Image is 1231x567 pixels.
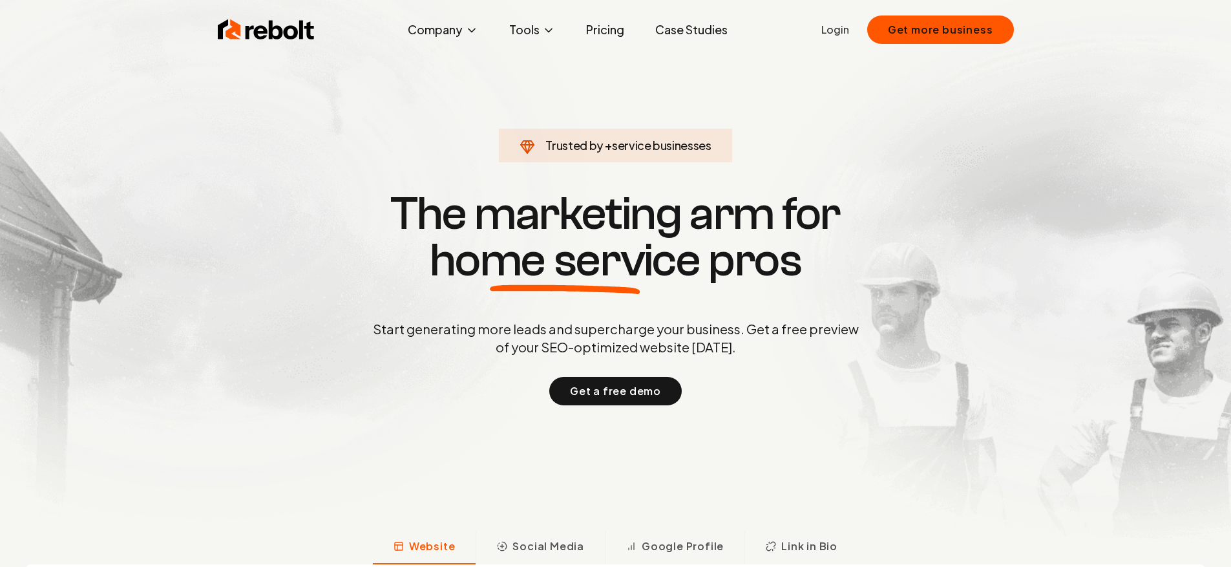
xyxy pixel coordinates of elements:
[576,17,635,43] a: Pricing
[545,138,603,153] span: Trusted by
[430,237,700,284] span: home service
[306,191,926,284] h1: The marketing arm for pros
[499,17,565,43] button: Tools
[373,531,476,564] button: Website
[549,377,682,405] button: Get a free demo
[781,539,837,554] span: Link in Bio
[744,531,858,564] button: Link in Bio
[605,531,744,564] button: Google Profile
[821,22,849,37] a: Login
[612,138,711,153] span: service businesses
[605,138,612,153] span: +
[512,539,584,554] span: Social Media
[476,531,605,564] button: Social Media
[867,16,1014,44] button: Get more business
[397,17,489,43] button: Company
[645,17,738,43] a: Case Studies
[409,539,456,554] span: Website
[642,539,724,554] span: Google Profile
[370,320,861,356] p: Start generating more leads and supercharge your business. Get a free preview of your SEO-optimiz...
[218,17,315,43] img: Rebolt Logo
